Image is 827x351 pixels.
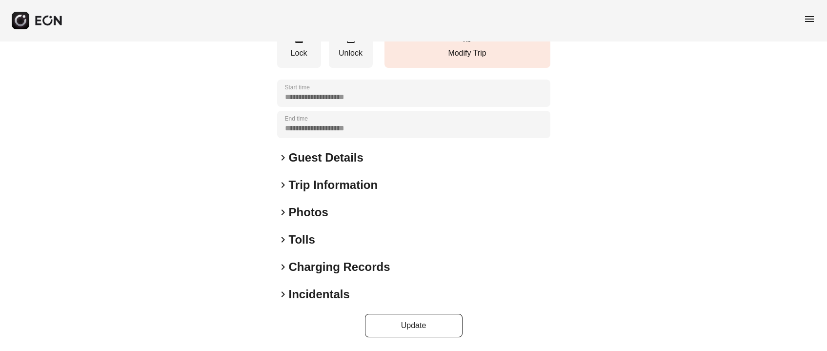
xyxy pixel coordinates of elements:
span: keyboard_arrow_right [277,179,289,191]
h2: Trip Information [289,177,378,193]
p: Lock [282,47,316,59]
h2: Tolls [289,232,315,248]
h2: Charging Records [289,259,390,275]
button: Modify Trip [384,27,550,68]
span: keyboard_arrow_right [277,152,289,164]
p: Unlock [334,47,368,59]
h2: Incidentals [289,287,350,302]
span: keyboard_arrow_right [277,206,289,218]
button: Update [365,314,463,337]
button: Unlock [329,27,373,68]
span: menu [804,13,815,25]
p: Modify Trip [389,47,545,59]
h2: Photos [289,205,328,220]
span: keyboard_arrow_right [277,261,289,273]
span: keyboard_arrow_right [277,234,289,246]
h2: Guest Details [289,150,363,165]
button: Lock [277,27,321,68]
span: keyboard_arrow_right [277,289,289,300]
